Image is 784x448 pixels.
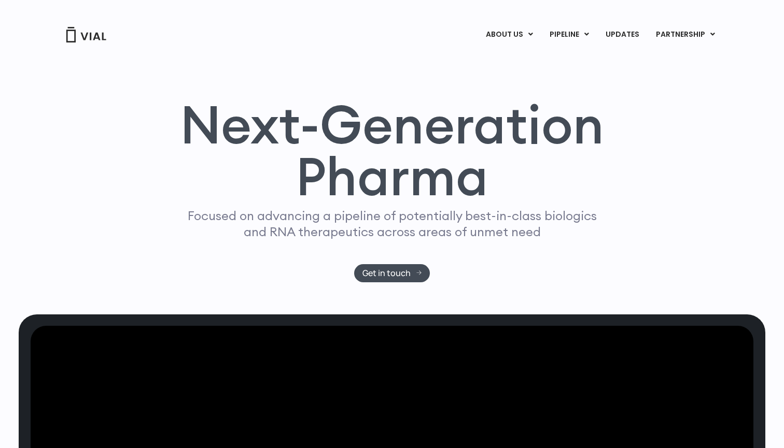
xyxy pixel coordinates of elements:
a: PIPELINEMenu Toggle [541,26,597,44]
h1: Next-Generation Pharma [167,98,617,203]
span: Get in touch [362,269,411,277]
a: PARTNERSHIPMenu Toggle [648,26,723,44]
p: Focused on advancing a pipeline of potentially best-in-class biologics and RNA therapeutics acros... [183,208,601,240]
a: Get in touch [354,264,430,282]
a: ABOUT USMenu Toggle [478,26,541,44]
img: Vial Logo [65,27,107,42]
a: UPDATES [597,26,647,44]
